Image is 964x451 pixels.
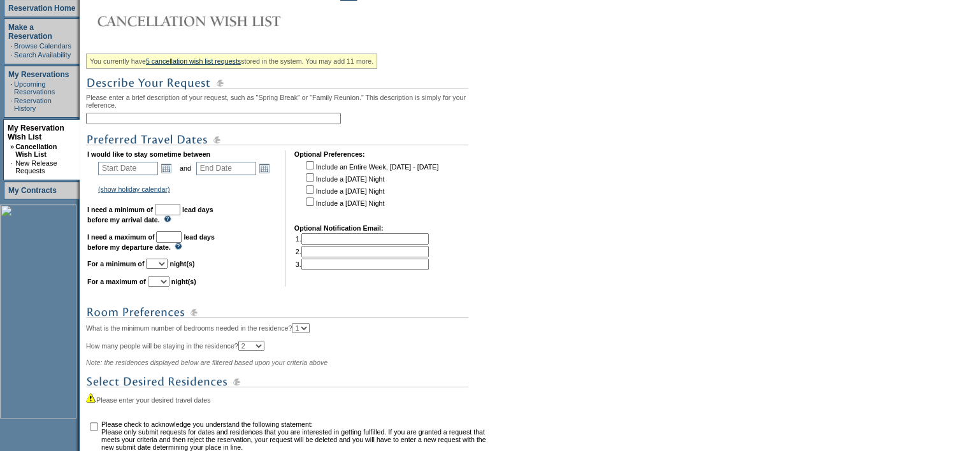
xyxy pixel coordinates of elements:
a: Reservation Home [8,4,75,13]
a: Open the calendar popup. [257,161,271,175]
td: and [178,159,193,177]
img: Cancellation Wish List [86,8,341,34]
b: » [10,143,14,150]
b: For a minimum of [87,260,144,268]
b: night(s) [171,278,196,285]
div: Please enter your desired travel dates [86,392,491,404]
a: Reservation History [14,97,52,112]
a: Search Availability [14,51,71,59]
a: (show holiday calendar) [98,185,170,193]
div: You currently have stored in the system. You may add 11 more. [86,54,377,69]
img: questionMark_lightBlue.gif [164,215,171,222]
b: I need a minimum of [87,206,153,213]
a: My Reservations [8,70,69,79]
a: My Contracts [8,186,57,195]
img: subTtlRoomPreferences.gif [86,304,468,320]
a: My Reservation Wish List [8,124,64,141]
td: · [11,80,13,96]
img: icon_alert2.gif [86,392,96,403]
a: Upcoming Reservations [14,80,55,96]
input: Date format: M/D/Y. Shortcut keys: [T] for Today. [UP] or [.] for Next Day. [DOWN] or [,] for Pre... [98,162,158,175]
td: 1. [296,233,429,245]
b: Optional Notification Email: [294,224,384,232]
a: Browse Calendars [14,42,71,50]
td: 2. [296,246,429,257]
td: · [11,97,13,112]
a: 5 cancellation wish list requests [146,57,241,65]
input: Date format: M/D/Y. Shortcut keys: [T] for Today. [UP] or [.] for Next Day. [DOWN] or [,] for Pre... [196,162,256,175]
a: Cancellation Wish List [15,143,57,158]
a: Open the calendar popup. [159,161,173,175]
a: New Release Requests [15,159,57,175]
td: · [11,42,13,50]
b: lead days before my arrival date. [87,206,213,224]
td: · [11,51,13,59]
b: lead days before my departure date. [87,233,215,251]
span: Note: the residences displayed below are filtered based upon your criteria above [86,359,327,366]
td: Include an Entire Week, [DATE] - [DATE] Include a [DATE] Night Include a [DATE] Night Include a [... [303,159,438,215]
img: questionMark_lightBlue.gif [175,243,182,250]
b: I need a maximum of [87,233,154,241]
b: I would like to stay sometime between [87,150,210,158]
td: Please check to acknowledge you understand the following statement: Please only submit requests f... [101,420,489,451]
td: 3. [296,259,429,270]
b: For a maximum of [87,278,146,285]
td: · [10,159,14,175]
b: night(s) [169,260,194,268]
b: Optional Preferences: [294,150,365,158]
a: Make a Reservation [8,23,52,41]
